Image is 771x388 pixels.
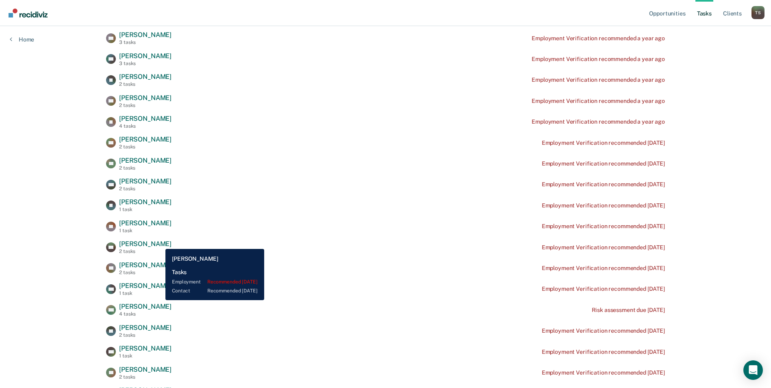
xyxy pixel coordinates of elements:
span: [PERSON_NAME] [119,240,172,248]
div: Employment Verification recommended [DATE] [542,202,665,209]
div: 1 task [119,353,172,359]
span: [PERSON_NAME] [119,219,172,227]
a: Home [10,36,34,43]
div: Employment Verification recommended a year ago [532,76,665,83]
span: [PERSON_NAME] [119,31,172,39]
span: [PERSON_NAME] [119,115,172,122]
span: [PERSON_NAME] [119,303,172,310]
span: [PERSON_NAME] [119,282,172,290]
span: [PERSON_NAME] [119,324,172,331]
div: 2 tasks [119,332,172,338]
div: 2 tasks [119,102,172,108]
div: Employment Verification recommended [DATE] [542,160,665,167]
div: 4 tasks [119,123,172,129]
div: Employment Verification recommended a year ago [532,98,665,105]
span: [PERSON_NAME] [119,198,172,206]
div: Employment Verification recommended a year ago [532,118,665,125]
div: Employment Verification recommended [DATE] [542,244,665,251]
div: Employment Verification recommended [DATE] [542,369,665,376]
div: 2 tasks [119,186,172,192]
div: 2 tasks [119,144,172,150]
span: [PERSON_NAME] [119,135,172,143]
div: 2 tasks [119,270,172,275]
div: T S [751,6,764,19]
div: 4 tasks [119,311,172,317]
div: Open Intercom Messenger [743,360,763,380]
div: Employment Verification recommended a year ago [532,35,665,42]
span: [PERSON_NAME] [119,73,172,81]
div: Employment Verification recommended [DATE] [542,327,665,334]
span: [PERSON_NAME] [119,344,172,352]
div: Employment Verification recommended [DATE] [542,265,665,272]
span: [PERSON_NAME] [119,157,172,164]
div: Employment Verification recommended [DATE] [542,349,665,355]
div: Employment Verification recommended [DATE] [542,181,665,188]
div: 3 tasks [119,39,172,45]
div: 1 task [119,207,172,212]
div: Employment Verification recommended [DATE] [542,223,665,230]
span: [PERSON_NAME] [119,52,172,60]
span: [PERSON_NAME] [119,366,172,373]
div: 2 tasks [119,374,172,380]
span: [PERSON_NAME] [119,94,172,102]
div: 2 tasks [119,81,172,87]
div: Risk assessment due [DATE] [592,307,665,314]
div: 2 tasks [119,165,172,171]
button: Profile dropdown button [751,6,764,19]
div: Employment Verification recommended [DATE] [542,286,665,292]
div: 1 task [119,290,172,296]
span: [PERSON_NAME] [119,261,172,269]
div: 3 tasks [119,61,172,66]
div: 1 task [119,228,172,233]
span: [PERSON_NAME] [119,177,172,185]
img: Recidiviz [9,9,48,17]
div: 2 tasks [119,248,172,254]
div: Employment Verification recommended [DATE] [542,140,665,146]
div: Employment Verification recommended a year ago [532,56,665,63]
